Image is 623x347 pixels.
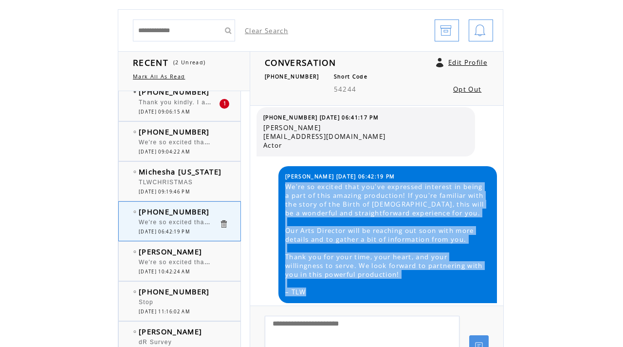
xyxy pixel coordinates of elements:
[265,73,319,80] span: [PHONE_NUMBER]
[263,123,468,150] span: [PERSON_NAME] [EMAIL_ADDRESS][DOMAIN_NAME] Actor
[440,20,452,42] img: archive.png
[139,327,202,336] span: [PERSON_NAME]
[285,182,490,296] span: We're so excited that you've expressed interest in being a part of this amazing production! If yo...
[133,57,168,68] span: RECENT
[139,339,172,346] span: dR Survey
[139,167,221,176] span: Michesha [US_STATE]
[285,173,395,180] span: [PERSON_NAME] [DATE] 06:42:19 PM
[448,58,487,67] a: Edit Profile
[334,85,357,94] span: 54244
[453,85,481,94] a: Opt Out
[133,290,136,293] img: bulletEmpty.png
[220,19,235,41] input: Submit
[139,149,190,155] span: [DATE] 09:04:22 AM
[139,189,190,195] span: [DATE] 09:19:46 PM
[133,91,136,93] img: bulletFull.png
[133,131,136,133] img: bulletEmpty.png
[245,26,288,35] a: Clear Search
[139,229,190,235] span: [DATE] 06:42:19 PM
[219,219,228,229] a: Click to delete these messgaes
[139,299,153,306] span: Stop
[139,109,190,115] span: [DATE] 09:06:15 AM
[139,247,202,256] span: [PERSON_NAME]
[263,114,379,121] span: [PHONE_NUMBER] [DATE] 06:41:17 PM
[139,127,210,136] span: [PHONE_NUMBER]
[139,308,190,315] span: [DATE] 11:16:02 AM
[220,99,229,109] div: 1
[139,269,190,275] span: [DATE] 10:42:24 AM
[436,58,443,67] a: Click to edit user profile
[133,251,136,253] img: bulletEmpty.png
[133,211,136,213] img: bulletEmpty.png
[139,287,210,296] span: [PHONE_NUMBER]
[133,171,136,173] img: bulletEmpty.png
[139,207,210,216] span: [PHONE_NUMBER]
[474,20,486,42] img: bell.png
[139,179,193,186] span: TLWCHRISTMAS
[133,330,136,333] img: bulletEmpty.png
[173,59,205,66] span: (2 Unread)
[139,87,210,96] span: [PHONE_NUMBER]
[265,57,336,68] span: CONVERSATION
[334,73,367,80] span: Short Code
[139,96,415,106] span: Thank you kindly. I am a believer & have been looking for an opportunity such as this.
[133,73,185,80] a: Mark All As Read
